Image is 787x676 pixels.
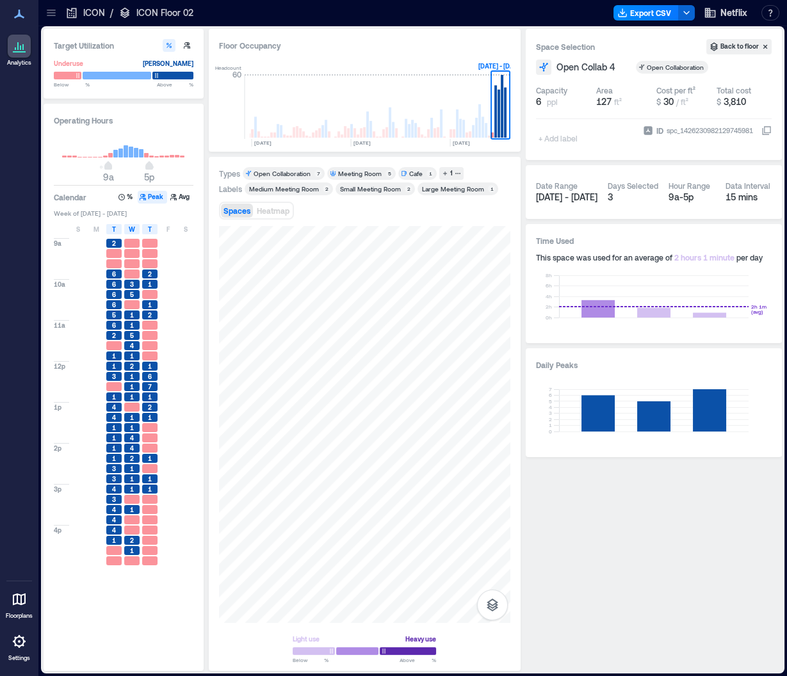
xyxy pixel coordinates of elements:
span: 1 [130,310,134,319]
span: 1 [148,485,152,494]
span: 4 [130,433,134,442]
span: 1 [148,474,152,483]
span: 127 [596,96,612,107]
div: 15 mins [726,191,772,204]
span: 2 [130,362,134,371]
button: Open Collaboration [636,61,724,74]
div: Open Collaboration [254,169,311,178]
a: Settings [4,626,35,666]
span: ppl [547,97,558,107]
p: ICON Floor 02 [136,6,193,19]
span: 6 [112,290,116,299]
span: ft² [614,97,622,106]
span: + Add label [536,129,583,147]
div: Small Meeting Room [340,184,401,193]
span: 4 [112,403,116,412]
span: $ [717,97,721,106]
text: [DATE] [353,140,371,146]
div: 1 [426,170,434,177]
span: 3 [130,280,134,289]
button: Spaces [221,204,253,218]
span: Below % [54,81,90,88]
div: 3 [608,191,658,204]
tspan: 1 [549,422,552,428]
span: 6 [148,372,152,381]
p: ICON [83,6,105,19]
tspan: 8h [546,272,552,278]
span: 1 [112,351,116,360]
span: 1 [148,362,152,371]
tspan: 5 [549,398,552,404]
div: 9a - 5p [669,191,715,204]
a: Analytics [3,31,35,70]
h3: Time Used [536,234,772,247]
button: 1 [439,167,464,180]
div: Types [219,168,240,179]
tspan: 2 [549,416,552,422]
span: 4 [112,413,116,422]
span: 1 [130,321,134,330]
span: T [112,224,116,234]
div: Data Interval [726,181,770,191]
div: Days Selected [608,181,658,191]
button: Heatmap [254,204,292,218]
h3: Daily Peaks [536,358,772,371]
span: 4 [112,526,116,535]
span: 5 [130,331,134,340]
div: spc_1426230982129745981 [665,124,754,137]
span: 4 [130,341,134,350]
p: Analytics [7,59,31,67]
span: 1 [130,351,134,360]
tspan: 0 [549,428,552,435]
div: Floor Occupancy [219,39,510,52]
span: 2 [148,270,152,278]
div: Hour Range [669,181,710,191]
span: 3,810 [724,96,746,107]
div: Medium Meeting Room [249,184,319,193]
span: 1 [112,433,116,442]
span: 2p [54,444,61,453]
span: 1 [130,546,134,555]
span: 1 [112,423,116,432]
span: 2 [130,536,134,545]
button: 6 ppl [536,95,591,108]
tspan: 6h [546,282,552,289]
span: Heatmap [257,206,289,215]
div: Open Collaboration [647,63,706,72]
div: 2 [323,185,330,193]
div: Capacity [536,85,567,95]
span: 1 [148,280,152,289]
p: / [110,6,113,19]
span: 2 hours 1 minute [674,253,734,262]
div: Labels [219,184,242,194]
span: 1 [130,485,134,494]
button: Open Collab 4 [556,61,631,74]
h3: Calendar [54,191,86,204]
span: 11a [54,321,65,330]
div: 2 [405,185,412,193]
span: Above % [157,81,193,88]
span: 4 [112,505,116,514]
span: 6 [112,280,116,289]
span: 5 [130,290,134,299]
span: 5p [144,172,154,182]
a: Floorplans [2,584,37,624]
span: 12p [54,362,65,371]
span: 1 [130,505,134,514]
span: 1 [112,536,116,545]
span: 6 [112,270,116,278]
button: Avg [168,191,193,204]
span: 1 [148,454,152,463]
span: 1 [148,300,152,309]
span: 2 [112,331,116,340]
span: 1p [54,403,61,412]
span: 1 [112,454,116,463]
span: Netflix [720,6,747,19]
tspan: 4 [549,404,552,410]
span: 10a [54,280,65,289]
span: 9a [103,172,114,182]
span: 1 [130,423,134,432]
span: Open Collab 4 [556,61,615,74]
span: 3 [112,495,116,504]
span: F [166,224,170,234]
